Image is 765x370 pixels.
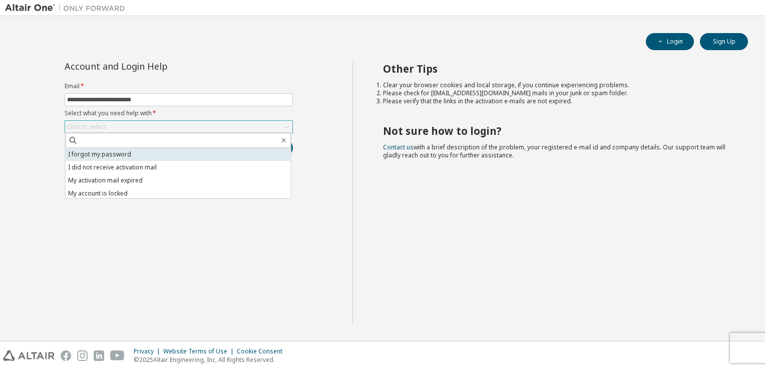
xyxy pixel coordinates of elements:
img: facebook.svg [61,350,71,361]
div: Privacy [134,347,163,355]
img: instagram.svg [77,350,88,361]
h2: Not sure how to login? [383,124,730,137]
button: Sign Up [700,33,748,50]
img: Altair One [5,3,130,13]
label: Email [65,82,293,90]
h2: Other Tips [383,62,730,75]
div: Cookie Consent [237,347,288,355]
div: Website Terms of Use [163,347,237,355]
p: © 2025 Altair Engineering, Inc. All Rights Reserved. [134,355,288,364]
button: Login [646,33,694,50]
div: Click to select [65,121,292,133]
li: I forgot my password [66,148,291,161]
img: youtube.svg [110,350,125,361]
li: Clear your browser cookies and local storage, if you continue experiencing problems. [383,81,730,89]
div: Account and Login Help [65,62,247,70]
li: Please check for [EMAIL_ADDRESS][DOMAIN_NAME] mails in your junk or spam folder. [383,89,730,97]
label: Select what you need help with [65,109,293,117]
img: altair_logo.svg [3,350,55,361]
a: Contact us [383,143,414,151]
span: with a brief description of the problem, your registered e-mail id and company details. Our suppo... [383,143,725,159]
img: linkedin.svg [94,350,104,361]
li: Please verify that the links in the activation e-mails are not expired. [383,97,730,105]
div: Click to select [67,123,106,131]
